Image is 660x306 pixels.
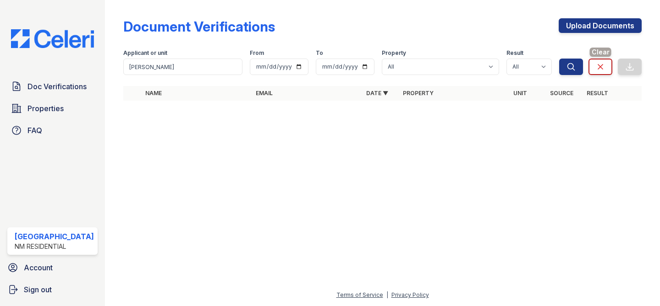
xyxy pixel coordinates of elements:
a: Name [145,90,162,97]
a: Doc Verifications [7,77,98,96]
a: Upload Documents [559,18,642,33]
a: Unit [513,90,527,97]
a: Property [403,90,434,97]
span: Properties [27,103,64,114]
a: Date ▼ [366,90,388,97]
div: Document Verifications [123,18,275,35]
a: Sign out [4,280,101,299]
label: Property [382,49,406,57]
label: Applicant or unit [123,49,167,57]
input: Search by name, email, or unit number [123,59,242,75]
a: Account [4,258,101,277]
label: From [250,49,264,57]
div: NM Residential [15,242,94,251]
span: Clear [590,48,611,57]
a: Privacy Policy [391,291,429,298]
a: Email [256,90,273,97]
a: Result [587,90,608,97]
span: Account [24,262,53,273]
a: Terms of Service [336,291,383,298]
img: CE_Logo_Blue-a8612792a0a2168367f1c8372b55b34899dd931a85d93a1a3d3e32e68fde9ad4.png [4,29,101,48]
a: Clear [588,59,612,75]
label: To [316,49,323,57]
a: Properties [7,99,98,118]
label: Result [506,49,523,57]
div: [GEOGRAPHIC_DATA] [15,231,94,242]
span: Doc Verifications [27,81,87,92]
span: FAQ [27,125,42,136]
span: Sign out [24,284,52,295]
a: FAQ [7,121,98,140]
div: | [386,291,388,298]
a: Source [550,90,573,97]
